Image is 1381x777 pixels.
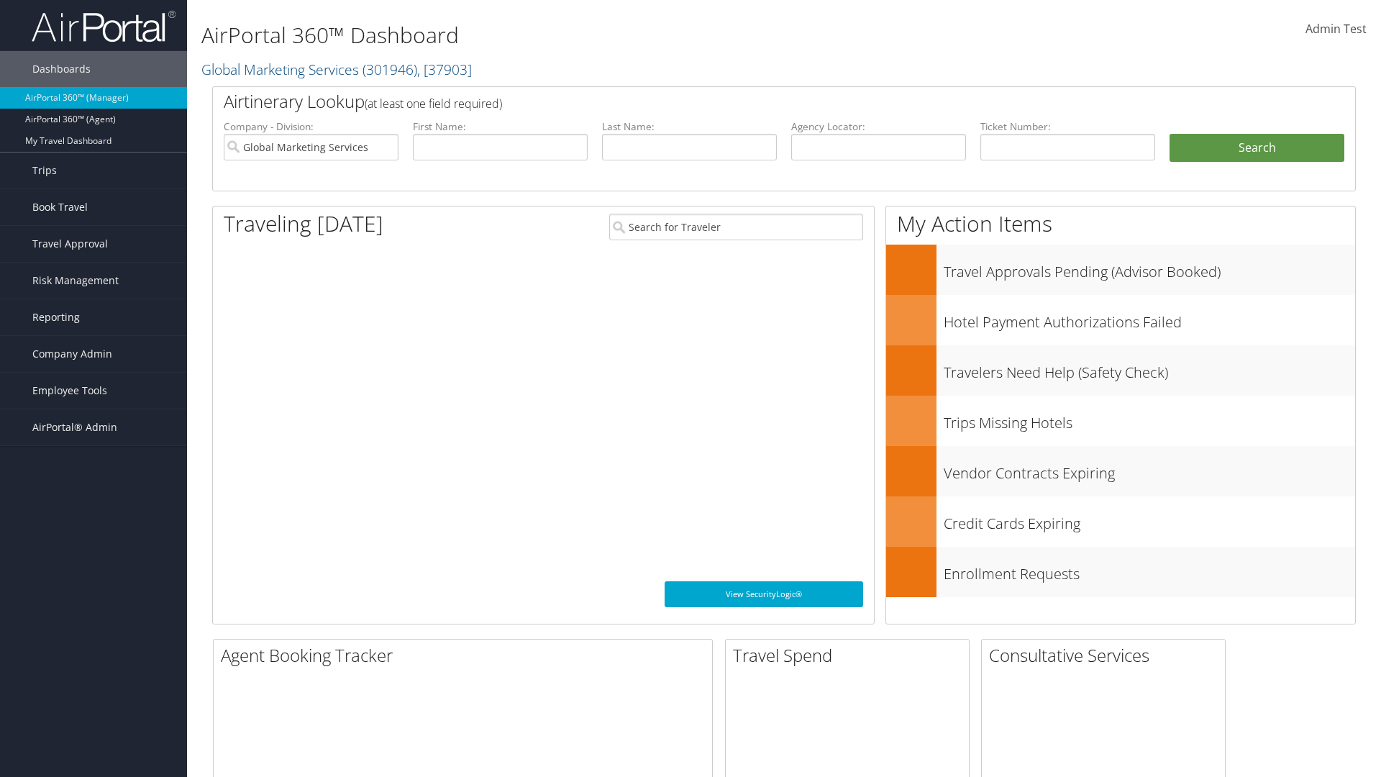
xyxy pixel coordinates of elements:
h2: Travel Spend [733,643,969,668]
span: (at least one field required) [365,96,502,112]
h3: Hotel Payment Authorizations Failed [944,305,1355,332]
span: ( 301946 ) [363,60,417,79]
h3: Travelers Need Help (Safety Check) [944,355,1355,383]
img: airportal-logo.png [32,9,176,43]
span: Admin Test [1305,21,1367,37]
label: Ticket Number: [980,119,1155,134]
span: Reporting [32,299,80,335]
a: Credit Cards Expiring [886,496,1355,547]
a: Hotel Payment Authorizations Failed [886,295,1355,345]
label: Agency Locator: [791,119,966,134]
a: Admin Test [1305,7,1367,52]
label: Company - Division: [224,119,398,134]
button: Search [1170,134,1344,163]
h1: Traveling [DATE] [224,209,383,239]
span: Travel Approval [32,226,108,262]
a: Travel Approvals Pending (Advisor Booked) [886,245,1355,295]
h3: Vendor Contracts Expiring [944,456,1355,483]
h1: AirPortal 360™ Dashboard [201,20,978,50]
a: View SecurityLogic® [665,581,863,607]
span: , [ 37903 ] [417,60,472,79]
input: Search for Traveler [609,214,863,240]
label: First Name: [413,119,588,134]
a: Vendor Contracts Expiring [886,446,1355,496]
a: Enrollment Requests [886,547,1355,597]
h3: Trips Missing Hotels [944,406,1355,433]
h3: Travel Approvals Pending (Advisor Booked) [944,255,1355,282]
span: Employee Tools [32,373,107,409]
span: Trips [32,153,57,188]
span: Company Admin [32,336,112,372]
h2: Airtinerary Lookup [224,89,1249,114]
h3: Credit Cards Expiring [944,506,1355,534]
h3: Enrollment Requests [944,557,1355,584]
h2: Consultative Services [989,643,1225,668]
a: Travelers Need Help (Safety Check) [886,345,1355,396]
h1: My Action Items [886,209,1355,239]
span: Book Travel [32,189,88,225]
label: Last Name: [602,119,777,134]
span: AirPortal® Admin [32,409,117,445]
span: Risk Management [32,263,119,299]
span: Dashboards [32,51,91,87]
a: Trips Missing Hotels [886,396,1355,446]
a: Global Marketing Services [201,60,472,79]
h2: Agent Booking Tracker [221,643,712,668]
